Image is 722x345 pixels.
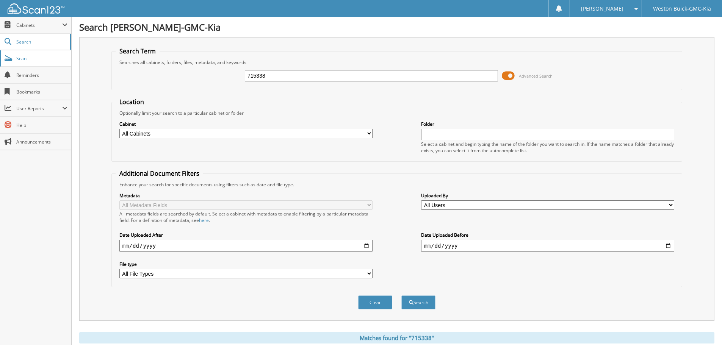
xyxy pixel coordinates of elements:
[79,21,714,33] h1: Search [PERSON_NAME]-GMC-Kia
[16,89,67,95] span: Bookmarks
[116,181,678,188] div: Enhance your search for specific documents using filters such as date and file type.
[421,232,674,238] label: Date Uploaded Before
[16,22,62,28] span: Cabinets
[119,211,373,223] div: All metadata fields are searched by default. Select a cabinet with metadata to enable filtering b...
[119,121,373,127] label: Cabinet
[116,110,678,116] div: Optionally limit your search to a particular cabinet or folder
[16,39,66,45] span: Search
[116,59,678,66] div: Searches all cabinets, folders, files, metadata, and keywords
[653,6,711,11] span: Weston Buick-GMC-Kia
[16,105,62,112] span: User Reports
[8,3,64,14] img: scan123-logo-white.svg
[421,141,674,154] div: Select a cabinet and begin typing the name of the folder you want to search in. If the name match...
[116,98,148,106] legend: Location
[581,6,623,11] span: [PERSON_NAME]
[401,295,435,309] button: Search
[684,309,722,345] iframe: Chat Widget
[79,332,714,343] div: Matches found for "715338"
[16,139,67,145] span: Announcements
[421,240,674,252] input: end
[116,169,203,178] legend: Additional Document Filters
[199,217,209,223] a: here
[119,261,373,267] label: File type
[16,72,67,78] span: Reminders
[119,192,373,199] label: Metadata
[116,47,160,55] legend: Search Term
[16,55,67,62] span: Scan
[16,122,67,128] span: Help
[358,295,392,309] button: Clear
[421,192,674,199] label: Uploaded By
[119,232,373,238] label: Date Uploaded After
[119,240,373,252] input: start
[519,73,553,79] span: Advanced Search
[421,121,674,127] label: Folder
